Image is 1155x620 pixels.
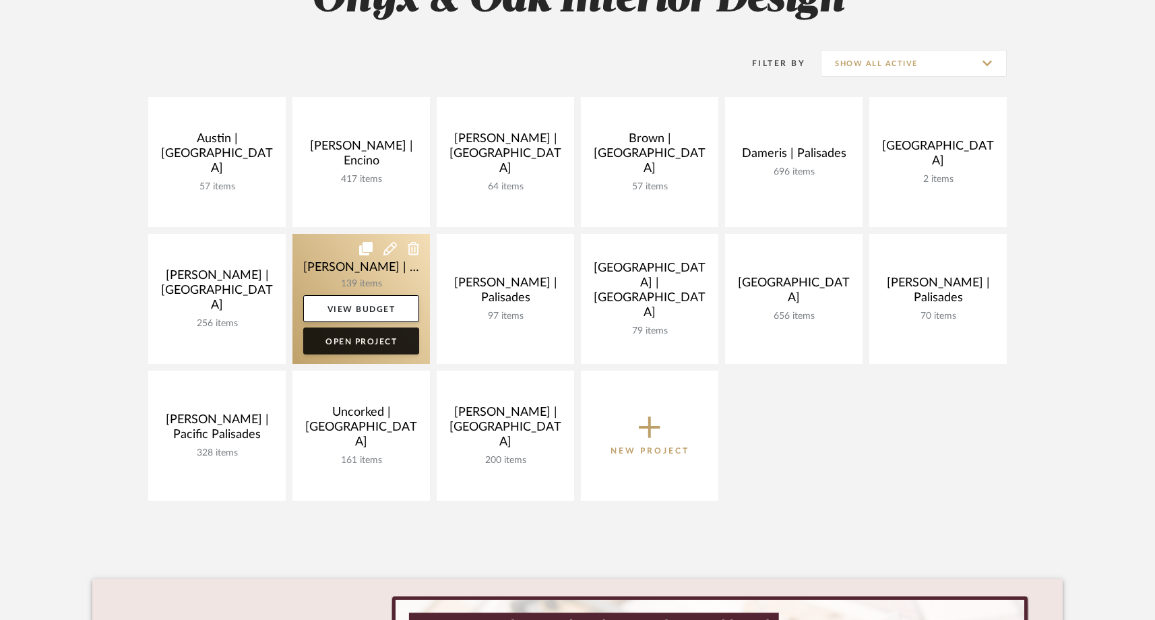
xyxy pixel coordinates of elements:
[880,311,996,322] div: 70 items
[303,295,419,322] a: View Budget
[611,444,689,458] p: New Project
[447,311,563,322] div: 97 items
[592,181,708,193] div: 57 items
[303,139,419,174] div: [PERSON_NAME] | Encino
[592,261,708,325] div: [GEOGRAPHIC_DATA] | [GEOGRAPHIC_DATA]
[447,455,563,466] div: 200 items
[447,276,563,311] div: [PERSON_NAME] | Palisades
[581,371,718,501] button: New Project
[880,174,996,185] div: 2 items
[303,174,419,185] div: 417 items
[736,146,852,166] div: Dameris | Palisades
[159,131,275,181] div: Austin | [GEOGRAPHIC_DATA]
[736,276,852,311] div: [GEOGRAPHIC_DATA]
[447,405,563,455] div: [PERSON_NAME] | [GEOGRAPHIC_DATA]
[159,412,275,447] div: [PERSON_NAME] | Pacific Palisades
[159,447,275,459] div: 328 items
[447,131,563,181] div: [PERSON_NAME] | [GEOGRAPHIC_DATA]
[303,328,419,354] a: Open Project
[592,325,708,337] div: 79 items
[880,139,996,174] div: [GEOGRAPHIC_DATA]
[303,455,419,466] div: 161 items
[736,166,852,178] div: 696 items
[159,268,275,318] div: [PERSON_NAME] | [GEOGRAPHIC_DATA]
[592,131,708,181] div: Brown | [GEOGRAPHIC_DATA]
[447,181,563,193] div: 64 items
[303,405,419,455] div: Uncorked | [GEOGRAPHIC_DATA]
[159,181,275,193] div: 57 items
[735,57,805,70] div: Filter By
[736,311,852,322] div: 656 items
[159,318,275,330] div: 256 items
[880,276,996,311] div: [PERSON_NAME] | Palisades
